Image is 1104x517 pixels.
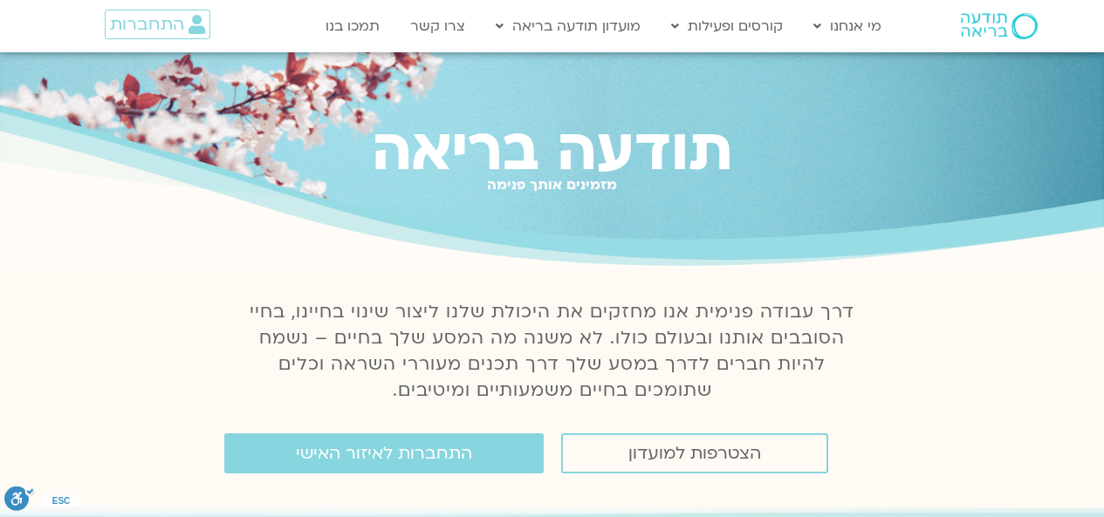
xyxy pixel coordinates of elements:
a: הצטרפות למועדון [561,433,828,473]
span: הצטרפות למועדון [628,444,761,463]
a: תמכו בנו [317,10,388,43]
img: תודעה בריאה [961,13,1038,39]
a: מי אנחנו [805,10,890,43]
span: התחברות לאיזור האישי [296,444,472,463]
a: התחברות [105,10,210,39]
a: צרו קשר [401,10,474,43]
span: התחברות [110,15,184,34]
a: מועדון תודעה בריאה [487,10,649,43]
p: דרך עבודה פנימית אנו מחזקים את היכולת שלנו ליצור שינוי בחיינו, בחיי הסובבים אותנו ובעולם כולו. לא... [240,299,865,404]
a: קורסים ופעילות [662,10,792,43]
a: התחברות לאיזור האישי [224,433,544,473]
